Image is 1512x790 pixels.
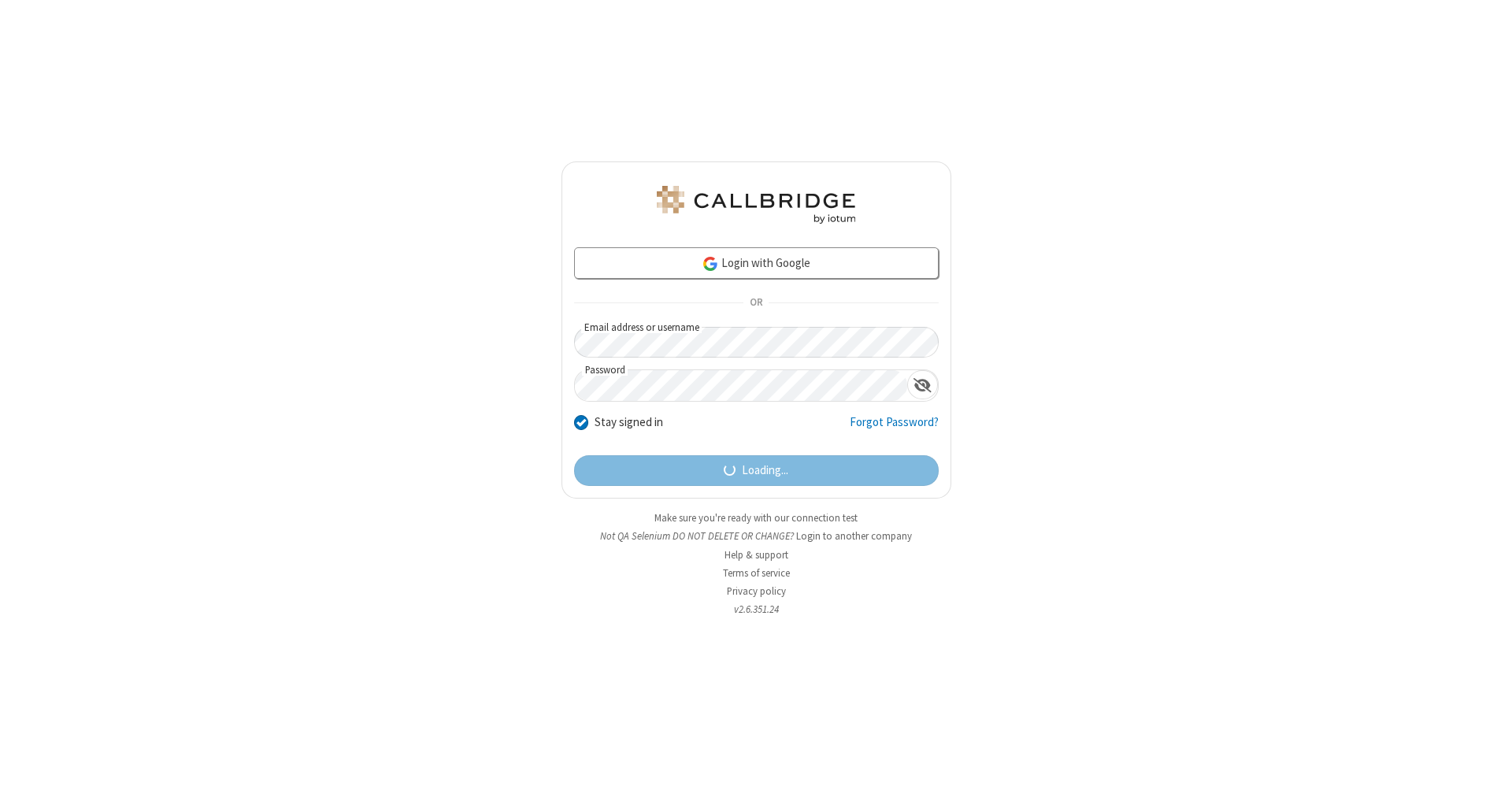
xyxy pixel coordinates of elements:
a: Help & support [724,548,788,562]
span: OR [743,292,769,314]
a: Privacy policy [727,584,786,598]
button: Login to another company [796,529,912,543]
a: Make sure you're ready with our connection test [654,511,858,525]
li: Not QA Selenium DO NOT DELETE OR CHANGE? [561,529,951,543]
img: QA Selenium DO NOT DELETE OR CHANGE [654,186,858,224]
div: Show password [907,370,938,399]
input: Email address or username [574,327,939,358]
input: Password [575,370,907,401]
a: Terms of service [723,566,790,580]
img: google-icon.png [702,255,719,273]
button: Loading... [574,455,939,487]
a: Forgot Password? [850,414,939,443]
a: Login with Google [574,247,939,279]
label: Stay signed in [595,414,663,432]
span: Loading... [742,462,788,480]
li: v2.6.351.24 [561,602,951,617]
